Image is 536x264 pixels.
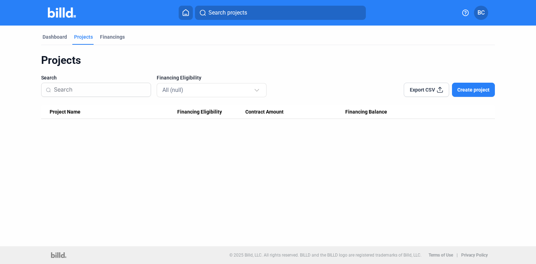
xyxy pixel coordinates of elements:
[43,33,67,40] div: Dashboard
[157,74,201,81] span: Financing Eligibility
[478,9,485,17] span: BC
[41,74,57,81] span: Search
[48,7,76,18] img: Billd Company Logo
[345,109,445,115] div: Financing Balance
[461,253,488,258] b: Privacy Policy
[177,109,222,115] span: Financing Eligibility
[457,86,490,93] span: Create project
[245,109,345,115] div: Contract Amount
[245,109,284,115] span: Contract Amount
[50,109,80,115] span: Project Name
[452,83,495,97] button: Create project
[457,253,458,258] p: |
[410,86,435,93] span: Export CSV
[229,253,421,258] p: © 2025 Billd, LLC. All rights reserved. BILLD and the BILLD logo are registered trademarks of Bil...
[74,33,93,40] div: Projects
[51,252,66,258] img: logo
[208,9,247,17] span: Search projects
[404,83,449,97] button: Export CSV
[162,87,183,93] mat-select-trigger: All (null)
[50,109,177,115] div: Project Name
[345,109,387,115] span: Financing Balance
[54,82,146,97] input: Search
[429,253,453,258] b: Terms of Use
[177,109,245,115] div: Financing Eligibility
[195,6,366,20] button: Search projects
[41,54,495,67] div: Projects
[100,33,125,40] div: Financings
[474,6,488,20] button: BC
